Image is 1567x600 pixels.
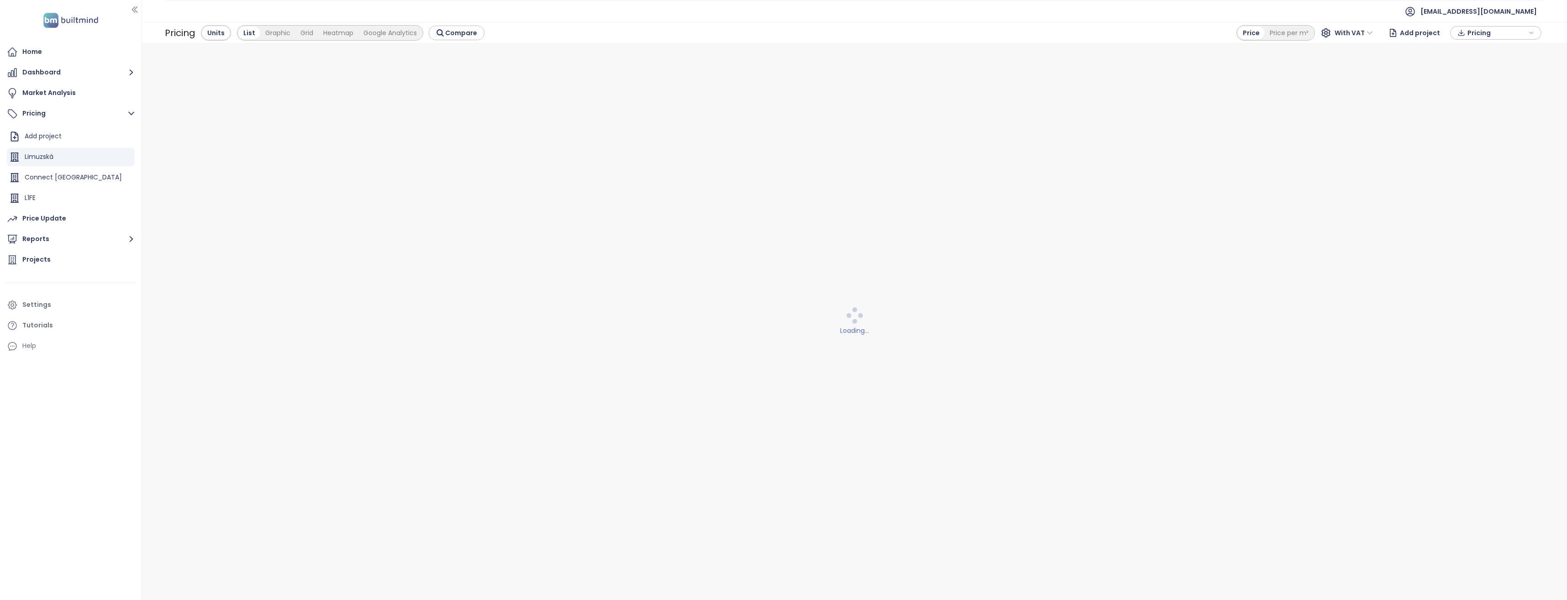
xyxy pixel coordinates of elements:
[358,26,422,39] div: Google Analytics
[318,26,358,39] div: Heatmap
[5,43,137,61] a: Home
[25,192,36,204] div: L1FE
[25,151,53,163] div: Limuzská
[5,296,137,314] a: Settings
[5,63,137,82] button: Dashboard
[445,28,477,38] span: Compare
[7,148,135,166] div: Limuzská
[5,210,137,228] a: Price Update
[7,189,135,207] div: L1FE
[22,299,51,311] div: Settings
[22,340,36,352] div: Help
[148,326,1562,336] div: Loading...
[295,26,318,39] div: Grid
[22,213,66,224] div: Price Update
[25,172,122,183] div: Connect [GEOGRAPHIC_DATA]
[5,105,137,123] button: Pricing
[1467,26,1526,40] span: Pricing
[7,127,135,146] div: Add project
[5,230,137,248] button: Reports
[1265,26,1314,39] div: Price per m²
[5,84,137,102] a: Market Analysis
[7,168,135,187] div: Connect [GEOGRAPHIC_DATA]
[238,26,260,39] div: List
[1335,26,1373,40] span: With VAT
[1400,25,1440,41] span: Add project
[5,316,137,335] a: Tutorials
[22,87,76,99] div: Market Analysis
[1455,26,1536,40] div: button
[22,46,42,58] div: Home
[25,131,62,142] div: Add project
[1238,26,1265,39] div: Price
[429,26,484,40] button: Compare
[22,320,53,331] div: Tutorials
[5,251,137,269] a: Projects
[1420,0,1537,22] span: [EMAIL_ADDRESS][DOMAIN_NAME]
[202,26,230,39] div: Units
[22,254,51,265] div: Projects
[5,337,137,355] div: Help
[260,26,295,39] div: Graphic
[41,11,101,30] img: logo
[165,25,195,41] div: Pricing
